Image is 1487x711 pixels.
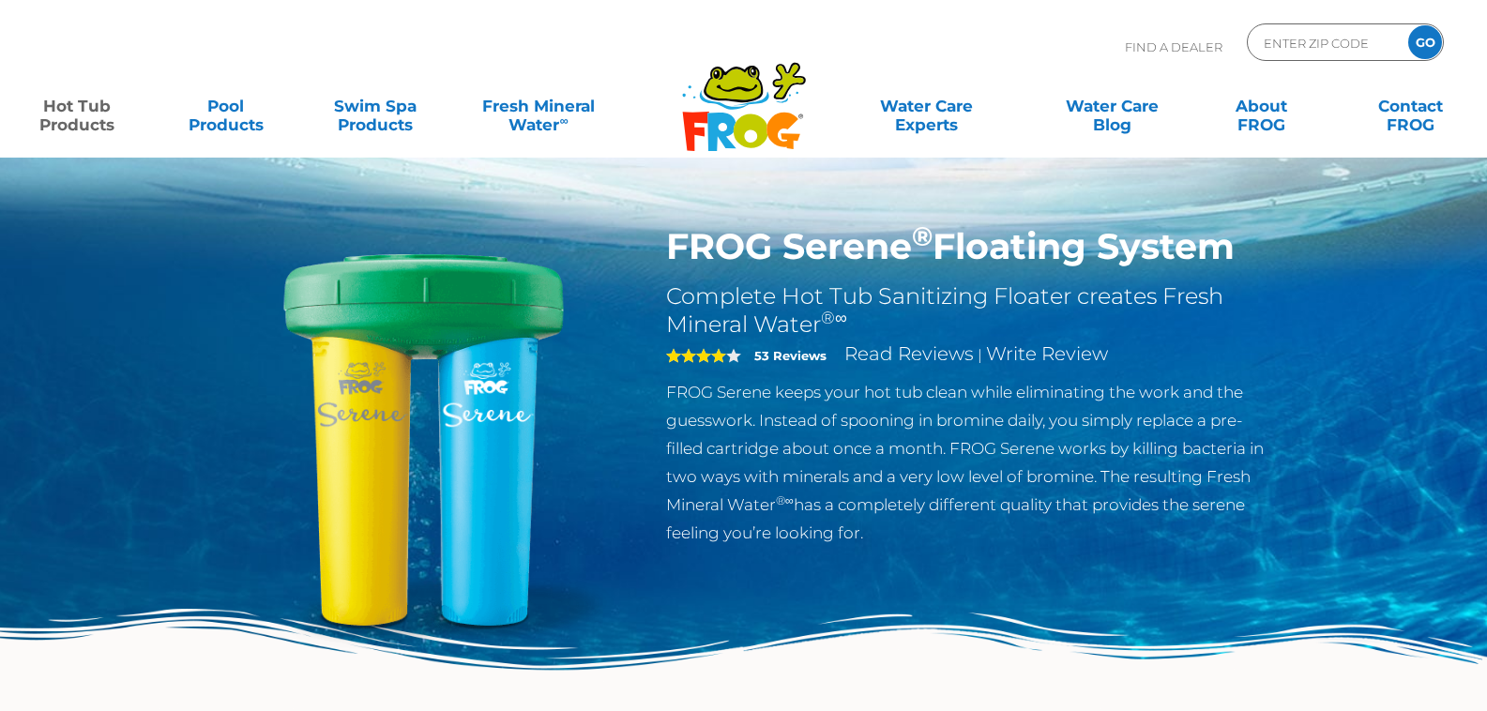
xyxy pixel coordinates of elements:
a: Hot TubProducts [19,87,135,125]
p: FROG Serene keeps your hot tub clean while eliminating the work and the guesswork. Instead of spo... [666,378,1279,547]
sup: ®∞ [821,308,847,328]
a: Write Review [986,342,1108,365]
h2: Complete Hot Tub Sanitizing Floater creates Fresh Mineral Water [666,282,1279,339]
span: 4 [666,348,726,363]
a: AboutFROG [1203,87,1319,125]
a: Water CareExperts [832,87,1021,125]
sup: ®∞ [776,493,794,507]
img: hot-tub-product-serene-floater.png [209,225,639,655]
span: | [978,346,982,364]
h1: FROG Serene Floating System [666,225,1279,268]
img: Frog Products Logo [672,38,816,152]
input: GO [1408,25,1442,59]
a: Water CareBlog [1055,87,1171,125]
p: Find A Dealer [1125,23,1222,70]
a: ContactFROG [1352,87,1468,125]
strong: 53 Reviews [754,348,827,363]
a: PoolProducts [168,87,284,125]
sup: ∞ [559,113,568,128]
a: Swim SpaProducts [317,87,433,125]
a: Read Reviews [844,342,974,365]
sup: ® [912,219,933,252]
a: Fresh MineralWater∞ [466,87,612,125]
